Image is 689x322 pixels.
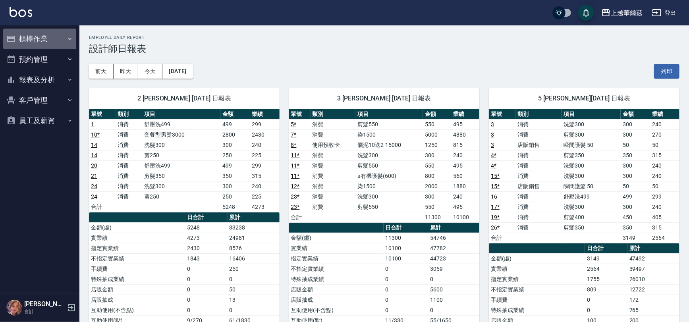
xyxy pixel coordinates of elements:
[355,109,423,120] th: 項目
[428,233,479,243] td: 54746
[650,202,679,212] td: 240
[355,119,423,129] td: 剪髮550
[250,202,280,212] td: 4273
[423,171,451,181] td: 800
[89,43,679,54] h3: 設計師日報表
[489,264,585,274] td: 實業績
[355,160,423,171] td: 剪髮550
[91,121,94,127] a: 1
[142,191,220,202] td: 剪250
[562,191,621,202] td: 舒壓洗499
[311,171,356,181] td: 消費
[250,191,280,202] td: 225
[621,233,650,243] td: 3149
[650,181,679,191] td: 50
[621,140,650,150] td: 50
[384,305,428,315] td: 0
[611,8,643,18] div: 上越華爾茲
[515,222,562,233] td: 消費
[185,253,228,264] td: 1843
[3,90,76,111] button: 客戶管理
[489,305,585,315] td: 特殊抽成業績
[311,119,356,129] td: 消費
[228,274,280,284] td: 0
[289,109,311,120] th: 單號
[515,150,562,160] td: 消費
[228,284,280,295] td: 50
[142,160,220,171] td: 舒壓洗499
[89,109,280,212] table: a dense table
[562,202,621,212] td: 洗髮300
[428,223,479,233] th: 累計
[585,284,627,295] td: 809
[621,129,650,140] td: 300
[515,202,562,212] td: 消費
[621,109,650,120] th: 金額
[515,181,562,191] td: 店販銷售
[116,181,142,191] td: 消費
[24,308,65,315] p: 會計
[423,181,451,191] td: 2000
[451,129,479,140] td: 4880
[142,109,220,120] th: 項目
[489,253,585,264] td: 金額(虛)
[423,150,451,160] td: 300
[142,119,220,129] td: 舒壓洗499
[384,295,428,305] td: 0
[384,223,428,233] th: 日合計
[221,129,250,140] td: 2800
[562,119,621,129] td: 洗髮300
[228,212,280,223] th: 累計
[89,243,185,253] td: 指定實業績
[621,171,650,181] td: 300
[221,160,250,171] td: 499
[91,142,97,148] a: 14
[89,35,679,40] h2: Employee Daily Report
[621,222,650,233] td: 350
[428,305,479,315] td: 0
[384,233,428,243] td: 11300
[489,109,679,243] table: a dense table
[491,131,494,138] a: 3
[89,305,185,315] td: 互助使用(不含點)
[515,191,562,202] td: 消費
[423,129,451,140] td: 5000
[311,129,356,140] td: 消費
[428,295,479,305] td: 1100
[98,94,270,102] span: 2 [PERSON_NAME] [DATE] 日報表
[185,264,228,274] td: 0
[355,202,423,212] td: 剪髮550
[428,264,479,274] td: 3059
[89,264,185,274] td: 手續費
[621,160,650,171] td: 300
[491,142,494,148] a: 3
[289,274,384,284] td: 特殊抽成業績
[116,150,142,160] td: 消費
[423,109,451,120] th: 金額
[250,150,280,160] td: 225
[311,191,356,202] td: 消費
[451,160,479,171] td: 495
[423,212,451,222] td: 11300
[498,94,670,102] span: 5 [PERSON_NAME][DATE] 日報表
[221,109,250,120] th: 金額
[289,295,384,305] td: 店販抽成
[451,140,479,150] td: 815
[221,171,250,181] td: 350
[489,233,515,243] td: 合計
[142,150,220,160] td: 剪250
[185,274,228,284] td: 0
[627,295,679,305] td: 172
[185,243,228,253] td: 2430
[289,109,480,223] table: a dense table
[91,193,97,200] a: 24
[489,274,585,284] td: 指定實業績
[621,181,650,191] td: 50
[627,243,679,254] th: 累計
[578,5,594,21] button: save
[515,109,562,120] th: 類別
[654,64,679,79] button: 列印
[221,181,250,191] td: 300
[649,6,679,20] button: 登出
[185,295,228,305] td: 0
